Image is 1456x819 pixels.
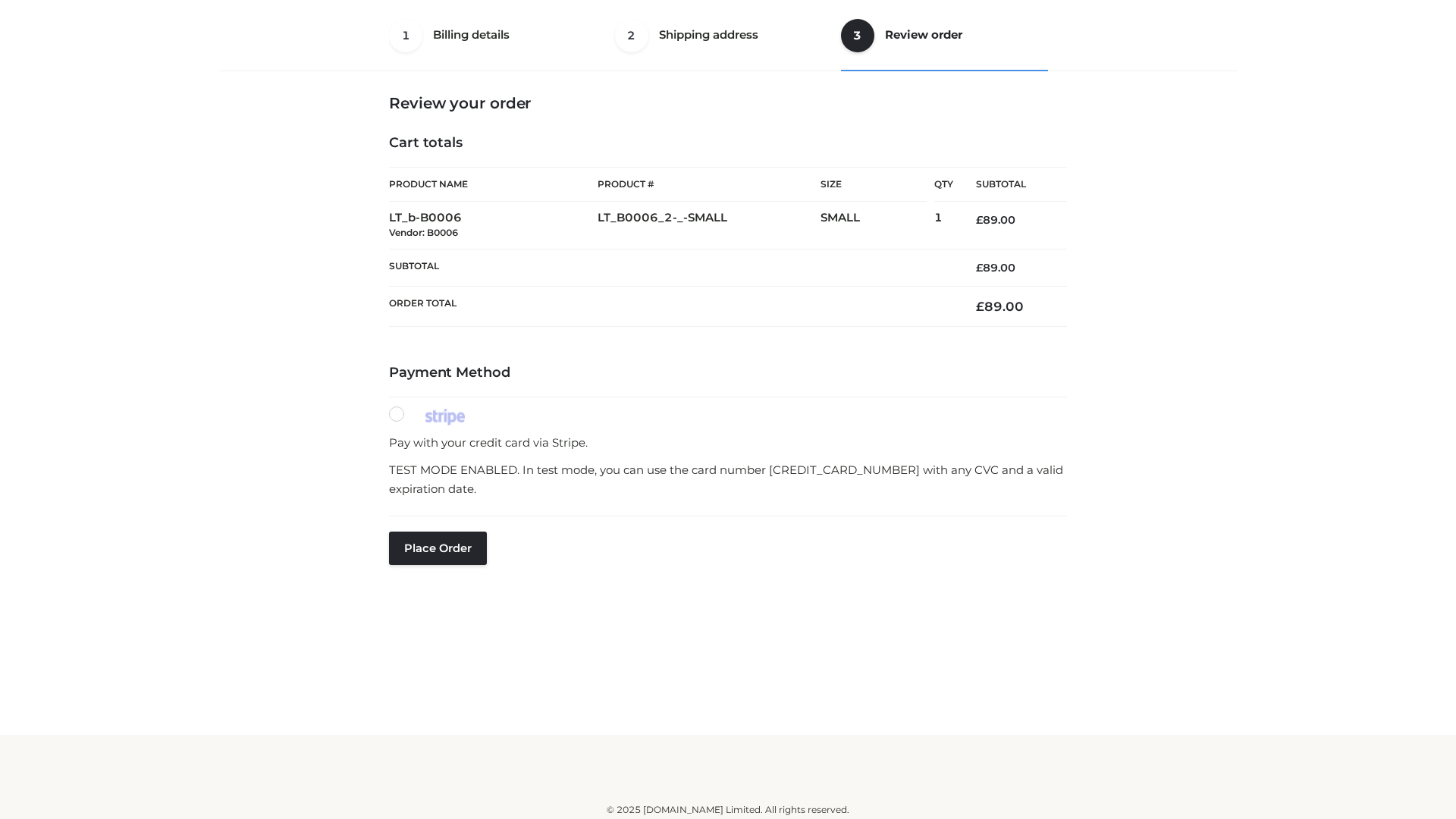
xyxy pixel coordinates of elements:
[389,287,953,327] th: Order Total
[821,202,934,249] td: SMALL
[976,213,983,227] span: £
[389,365,1067,381] h4: Payment Method
[389,202,598,249] td: LT_b-B0006
[821,168,927,202] th: Size
[389,94,1067,112] h3: Review your order
[389,532,487,565] button: Place order
[976,299,984,314] span: £
[389,460,1067,499] p: TEST MODE ENABLED. In test mode, you can use the card number [CREDIT_CARD_NUMBER] with any CVC an...
[934,202,953,249] td: 1
[389,249,953,286] th: Subtotal
[976,213,1015,227] bdi: 89.00
[598,202,821,249] td: LT_B0006_2-_-SMALL
[934,167,953,202] th: Qty
[976,261,983,275] span: £
[976,261,1015,275] bdi: 89.00
[389,135,1067,152] h4: Cart totals
[976,299,1024,314] bdi: 89.00
[389,167,598,202] th: Product Name
[598,167,821,202] th: Product #
[389,227,458,238] small: Vendor: B0006
[953,168,1067,202] th: Subtotal
[225,802,1231,817] div: © 2025 [DOMAIN_NAME] Limited. All rights reserved.
[389,433,1067,453] p: Pay with your credit card via Stripe.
